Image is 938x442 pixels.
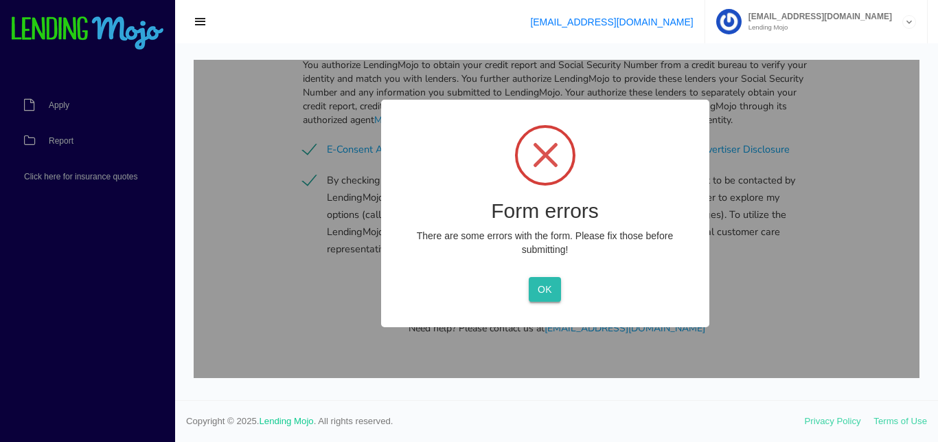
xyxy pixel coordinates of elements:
a: Privacy Policy [805,416,861,426]
span: Apply [49,101,69,109]
h2: Form errors [199,140,504,162]
span: Copyright © 2025. . All rights reserved. [186,415,805,428]
p: There are some errors with the form. Please fix those before submitting! [199,169,504,197]
a: Lending Mojo [260,416,314,426]
img: Profile image [716,9,742,34]
span: Click here for insurance quotes [24,173,137,181]
small: Lending Mojo [742,24,892,31]
button: OK [335,217,367,242]
span: [EMAIL_ADDRESS][DOMAIN_NAME] [742,12,892,21]
a: Terms of Use [873,416,927,426]
span: Report [49,137,73,145]
img: logo-small.png [10,16,165,51]
a: [EMAIL_ADDRESS][DOMAIN_NAME] [530,16,693,27]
